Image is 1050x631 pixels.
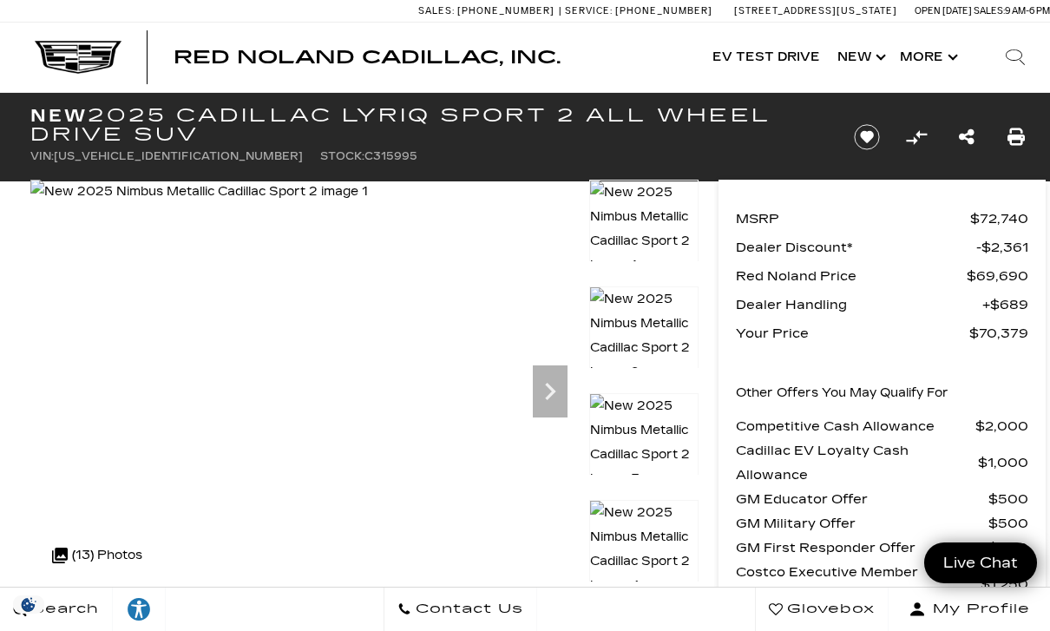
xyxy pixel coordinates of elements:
a: Print this New 2025 Cadillac LYRIQ Sport 2 All Wheel Drive SUV [1007,125,1025,149]
a: GM Military Offer $500 [736,511,1028,536]
h1: 2025 Cadillac LYRIQ Sport 2 All Wheel Drive SUV [30,106,824,144]
span: $500 [988,487,1028,511]
a: New [829,23,891,92]
span: Sales: [418,5,455,16]
span: $500 [988,511,1028,536]
span: GM Educator Offer [736,487,988,511]
img: New 2025 Nimbus Metallic Cadillac Sport 2 image 1 [589,180,699,279]
img: Cadillac Dark Logo with Cadillac White Text [35,41,121,74]
a: Sales: [PHONE_NUMBER] [418,6,559,16]
a: Dealer Discount* $2,361 [736,235,1028,260]
span: $2,361 [976,235,1028,260]
a: GM Educator Offer $500 [736,487,1028,511]
img: New 2025 Nimbus Metallic Cadillac Sport 2 image 1 [30,180,368,204]
span: [US_VEHICLE_IDENTIFICATION_NUMBER] [54,150,303,162]
img: Opt-Out Icon [9,595,49,614]
a: Competitive Cash Allowance $2,000 [736,414,1028,438]
span: Cadillac EV Loyalty Cash Allowance [736,438,978,487]
span: $1,250 [981,572,1028,596]
div: Search [981,23,1050,92]
img: New 2025 Nimbus Metallic Cadillac Sport 2 image 2 [589,286,699,385]
span: Sales: [974,5,1005,16]
span: $72,740 [970,207,1028,231]
a: Your Price $70,379 [736,321,1028,345]
span: $689 [982,292,1028,317]
img: New 2025 Nimbus Metallic Cadillac Sport 2 image 3 [589,393,699,492]
a: Live Chat [924,542,1037,583]
a: Cadillac EV Loyalty Cash Allowance $1,000 [736,438,1028,487]
a: Explore your accessibility options [113,588,166,631]
a: Service: [PHONE_NUMBER] [559,6,717,16]
span: Contact Us [411,597,523,621]
button: Open user profile menu [889,588,1050,631]
span: GM First Responder Offer [736,536,988,560]
button: More [891,23,963,92]
span: [PHONE_NUMBER] [615,5,712,16]
span: Competitive Cash Allowance [736,414,975,438]
span: $1,000 [978,450,1028,475]
span: Glovebox [783,597,875,621]
a: Dealer Handling $689 [736,292,1028,317]
a: Contact Us [384,588,537,631]
a: MSRP $72,740 [736,207,1028,231]
span: VIN: [30,150,54,162]
span: Red Noland Price [736,264,967,288]
a: Share this New 2025 Cadillac LYRIQ Sport 2 All Wheel Drive SUV [959,125,975,149]
section: Click to Open Cookie Consent Modal [9,595,49,614]
span: $500 [988,536,1028,560]
a: Glovebox [755,588,889,631]
button: Save vehicle [848,123,886,151]
a: Red Noland Price $69,690 [736,264,1028,288]
span: $2,000 [975,414,1028,438]
span: Live Chat [935,553,1027,573]
a: Costco Executive Member Incentive $1,250 [736,560,1028,608]
span: My Profile [926,597,1030,621]
span: Stock: [320,150,364,162]
a: Red Noland Cadillac, Inc. [174,49,561,66]
a: GM First Responder Offer $500 [736,536,1028,560]
span: Search [27,597,99,621]
p: Other Offers You May Qualify For [736,381,948,405]
a: [STREET_ADDRESS][US_STATE] [734,5,897,16]
span: Open [DATE] [915,5,972,16]
span: 9 AM-6 PM [1005,5,1050,16]
span: MSRP [736,207,970,231]
div: Explore your accessibility options [113,596,165,622]
span: Service: [565,5,613,16]
button: Compare Vehicle [903,124,929,150]
span: Dealer Handling [736,292,982,317]
div: (13) Photos [43,535,151,576]
span: Costco Executive Member Incentive [736,560,981,608]
strong: New [30,105,88,126]
div: Next [533,365,568,417]
span: Dealer Discount* [736,235,976,260]
img: New 2025 Nimbus Metallic Cadillac Sport 2 image 4 [589,500,699,599]
span: $69,690 [967,264,1028,288]
a: EV Test Drive [704,23,829,92]
span: GM Military Offer [736,511,988,536]
span: [PHONE_NUMBER] [457,5,555,16]
span: C315995 [364,150,417,162]
span: Red Noland Cadillac, Inc. [174,47,561,68]
span: $70,379 [969,321,1028,345]
span: Your Price [736,321,969,345]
